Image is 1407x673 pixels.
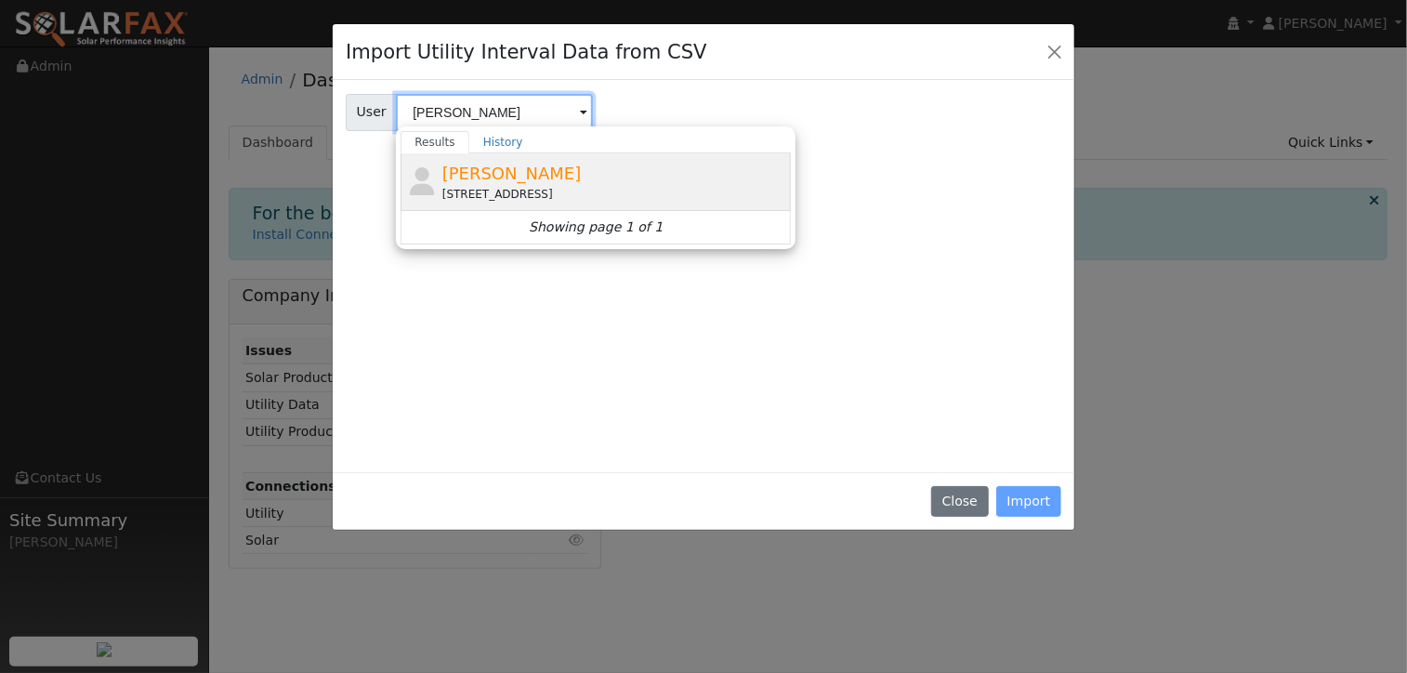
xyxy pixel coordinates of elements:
a: Results [401,131,469,153]
div: [STREET_ADDRESS] [442,186,787,203]
button: Close [931,486,988,518]
span: [PERSON_NAME] [442,164,582,183]
button: Close [1042,38,1068,64]
i: Showing page 1 of 1 [529,218,663,237]
h4: Import Utility Interval Data from CSV [346,37,707,67]
a: History [469,131,537,153]
span: User [346,94,397,131]
input: Select a User [396,94,593,131]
